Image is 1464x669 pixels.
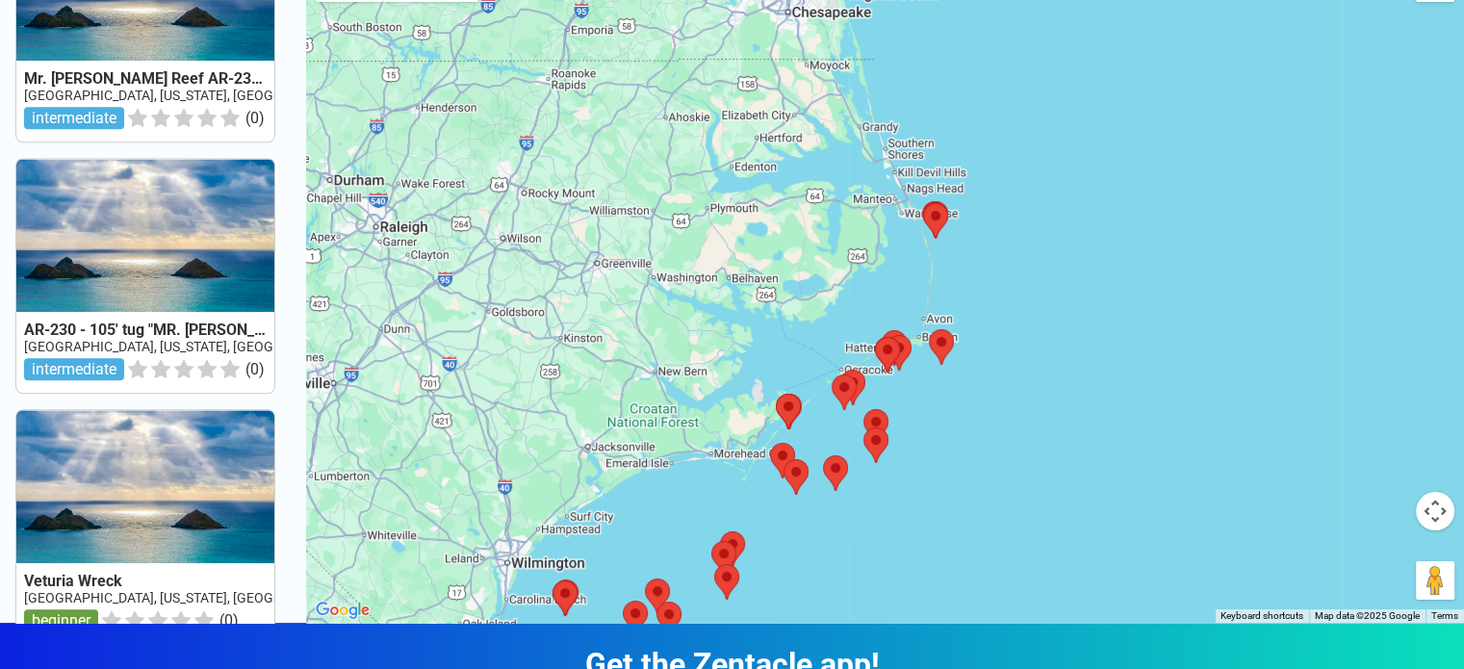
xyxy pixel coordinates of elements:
[1315,610,1420,621] span: Map data ©2025 Google
[1416,561,1454,600] button: Drag Pegman onto the map to open Street View
[1431,610,1458,621] a: Terms (opens in new tab)
[1220,609,1303,623] button: Keyboard shortcuts
[311,598,374,623] img: Google
[311,598,374,623] a: Open this area in Google Maps (opens a new window)
[1416,492,1454,530] button: Map camera controls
